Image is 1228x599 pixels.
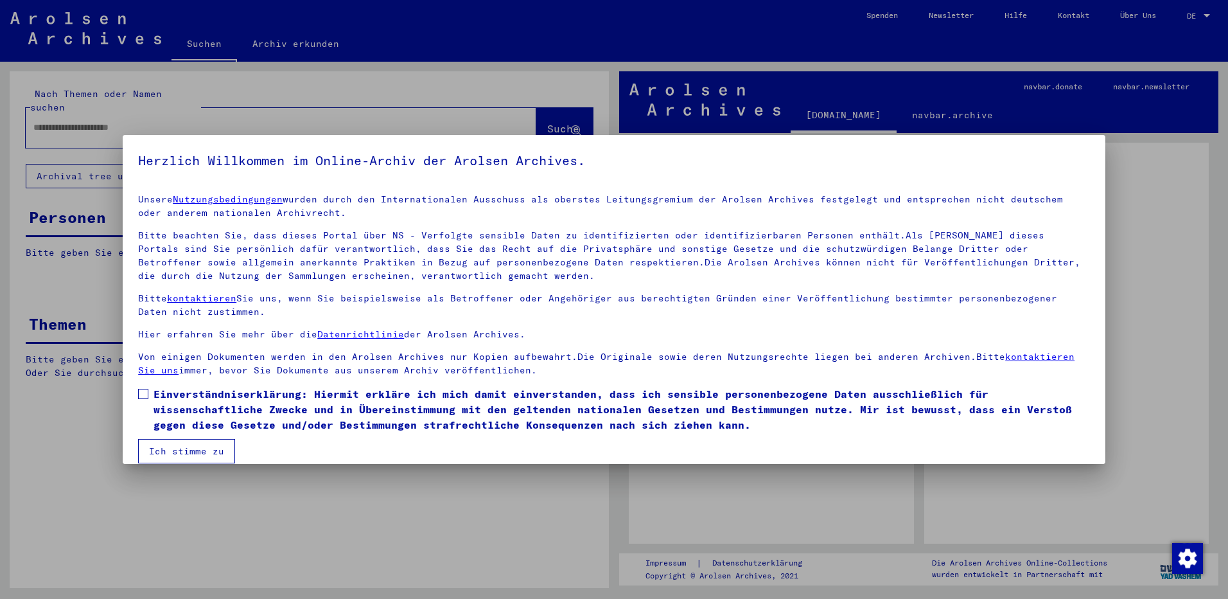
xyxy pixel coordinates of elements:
img: Zustimmung ändern [1172,543,1203,574]
p: Bitte beachten Sie, dass dieses Portal über NS - Verfolgte sensible Daten zu identifizierten oder... [138,229,1090,283]
p: Hier erfahren Sie mehr über die der Arolsen Archives. [138,328,1090,341]
div: Zustimmung ändern [1171,542,1202,573]
button: Ich stimme zu [138,439,235,463]
span: Einverständniserklärung: Hiermit erkläre ich mich damit einverstanden, dass ich sensible personen... [153,386,1090,433]
a: Datenrichtlinie [317,328,404,340]
p: Bitte Sie uns, wenn Sie beispielsweise als Betroffener oder Angehöriger aus berechtigten Gründen ... [138,292,1090,319]
a: kontaktieren Sie uns [138,351,1074,376]
a: kontaktieren [167,292,236,304]
p: Unsere wurden durch den Internationalen Ausschuss als oberstes Leitungsgremium der Arolsen Archiv... [138,193,1090,220]
p: Von einigen Dokumenten werden in den Arolsen Archives nur Kopien aufbewahrt.Die Originale sowie d... [138,350,1090,377]
a: Nutzungsbedingungen [173,193,283,205]
h5: Herzlich Willkommen im Online-Archiv der Arolsen Archives. [138,150,1090,171]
